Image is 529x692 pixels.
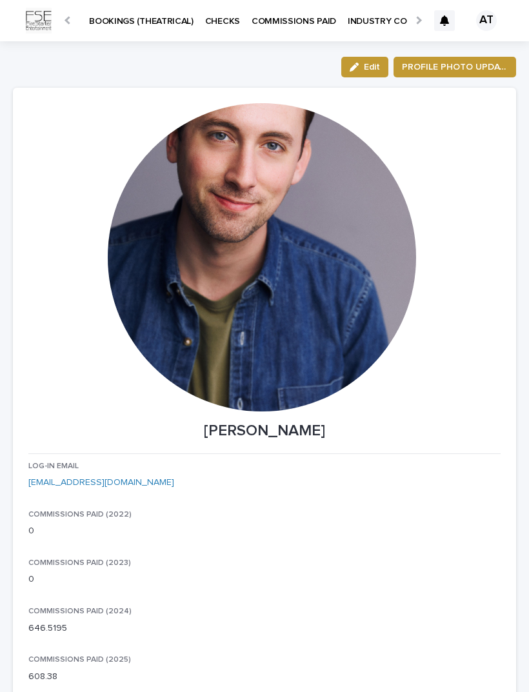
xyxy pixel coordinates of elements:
[402,61,508,74] span: PROFILE PHOTO UPDATE
[364,63,380,72] span: Edit
[28,656,131,664] span: COMMISSIONS PAID (2025)
[28,622,501,635] p: 646.5195
[28,478,174,487] a: [EMAIL_ADDRESS][DOMAIN_NAME]
[28,573,501,586] p: 0
[394,57,516,77] button: PROFILE PHOTO UPDATE
[28,524,501,538] p: 0
[28,608,132,615] span: COMMISSIONS PAID (2024)
[28,511,132,519] span: COMMISSIONS PAID (2022)
[476,10,497,31] div: AT
[341,57,388,77] button: Edit
[28,422,501,440] p: [PERSON_NAME]
[26,8,52,34] img: Km9EesSdRbS9ajqhBzyo
[28,559,131,567] span: COMMISSIONS PAID (2023)
[28,670,501,684] p: 608.38
[28,462,79,470] span: LOG-IN EMAIL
